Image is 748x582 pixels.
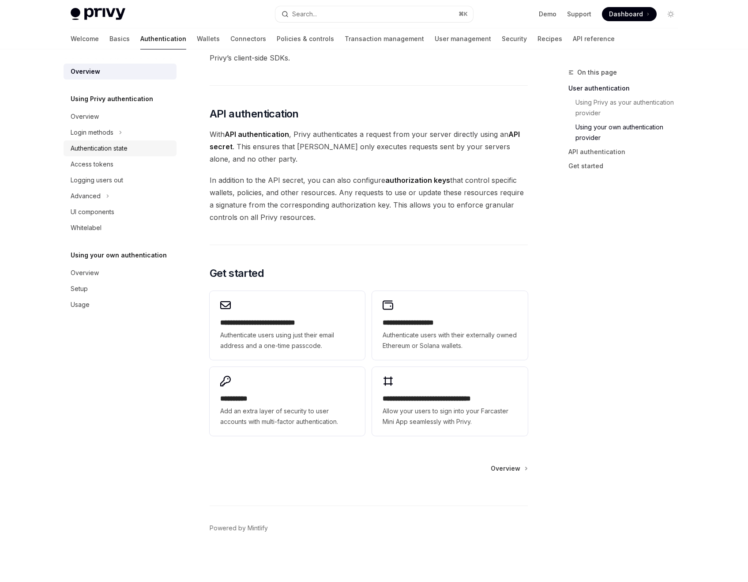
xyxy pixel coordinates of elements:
div: Login methods [71,127,113,138]
div: Logging users out [71,175,123,185]
div: Advanced [71,191,101,201]
span: Authenticate users using just their email address and a one-time passcode. [220,330,354,351]
a: Welcome [71,28,99,49]
a: Usage [64,297,177,313]
a: Security [502,28,527,49]
a: Overview [64,109,177,125]
a: API authentication [568,145,685,159]
span: On this page [577,67,617,78]
span: Authenticate users with their externally owned Ethereum or Solana wallets. [383,330,517,351]
span: Overview [491,464,520,473]
strong: API authentication [225,130,289,139]
div: Whitelabel [71,223,101,233]
button: Toggle dark mode [664,7,678,21]
span: You can integrate your existing authentication provider with Privy via the REST API or any of Pri... [210,39,528,64]
div: Overview [71,111,99,122]
div: Setup [71,283,88,294]
a: API reference [573,28,615,49]
span: API authentication [210,107,299,121]
div: UI components [71,207,114,217]
a: Wallets [197,28,220,49]
div: Authentication state [71,143,128,154]
a: User management [435,28,491,49]
div: Overview [71,66,100,77]
a: Get started [568,159,685,173]
a: Setup [64,281,177,297]
a: **** *****Add an extra layer of security to user accounts with multi-factor authentication. [210,367,365,436]
a: Policies & controls [277,28,334,49]
a: Transaction management [345,28,424,49]
a: Overview [491,464,527,473]
a: User authentication [568,81,685,95]
h5: Using Privy authentication [71,94,153,104]
a: Dashboard [602,7,657,21]
div: Overview [71,268,99,278]
button: Toggle Login methods section [64,125,177,140]
span: Allow your users to sign into your Farcaster Mini App seamlessly with Privy. [383,406,517,427]
button: Toggle Advanced section [64,188,177,204]
div: Access tokens [71,159,113,170]
h5: Using your own authentication [71,250,167,261]
div: Search... [292,9,317,19]
a: Logging users out [64,172,177,188]
a: Overview [64,64,177,79]
img: light logo [71,8,125,20]
span: Dashboard [609,10,643,19]
strong: authorization keys [385,176,450,185]
a: Access tokens [64,156,177,172]
span: Add an extra layer of security to user accounts with multi-factor authentication. [220,406,354,427]
a: Using Privy as your authentication provider [568,95,685,120]
span: Get started [210,266,264,280]
a: UI components [64,204,177,220]
a: Using your own authentication provider [568,120,685,145]
a: Authentication state [64,140,177,156]
a: Support [567,10,591,19]
a: Recipes [538,28,562,49]
a: Overview [64,265,177,281]
a: **** **** **** ****Authenticate users with their externally owned Ethereum or Solana wallets. [372,291,527,360]
span: With , Privy authenticates a request from your server directly using an . This ensures that [PERS... [210,128,528,165]
a: Authentication [140,28,186,49]
button: Open search [275,6,473,22]
a: Connectors [230,28,266,49]
span: In addition to the API secret, you can also configure that control specific wallets, policies, an... [210,174,528,223]
a: Basics [109,28,130,49]
span: ⌘ K [459,11,468,18]
a: Powered by Mintlify [210,524,268,533]
a: Demo [539,10,556,19]
a: Whitelabel [64,220,177,236]
div: Usage [71,299,90,310]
